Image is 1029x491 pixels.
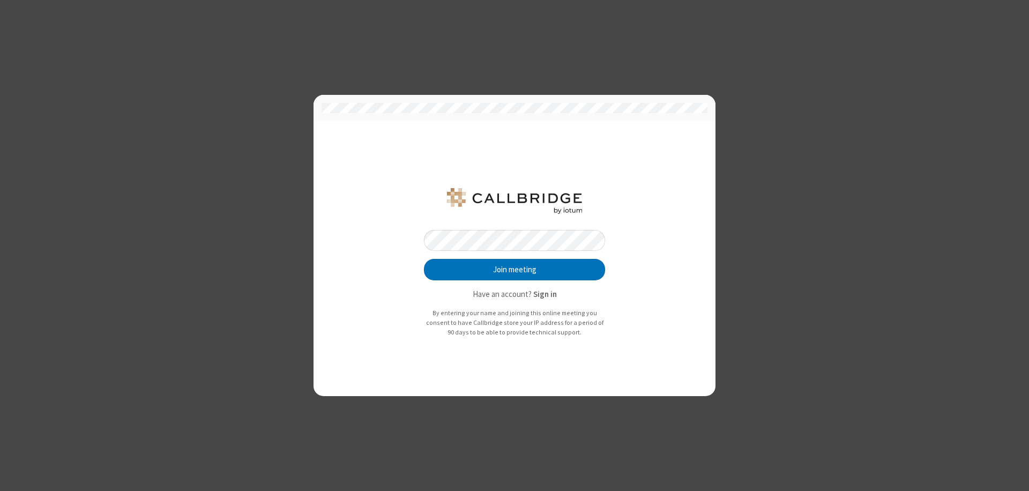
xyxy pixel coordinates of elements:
p: Have an account? [424,288,605,301]
img: QA Selenium DO NOT DELETE OR CHANGE [445,188,584,214]
p: By entering your name and joining this online meeting you consent to have Callbridge store your I... [424,308,605,337]
button: Sign in [533,288,557,301]
strong: Sign in [533,289,557,299]
button: Join meeting [424,259,605,280]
